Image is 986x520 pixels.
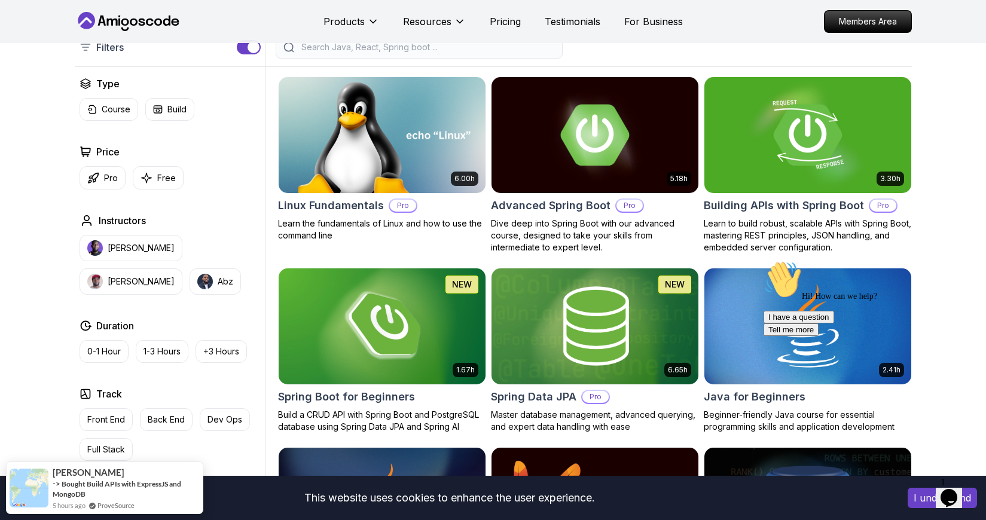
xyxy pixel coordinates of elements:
[87,443,125,455] p: Full Stack
[492,77,698,193] img: Advanced Spring Boot card
[80,340,129,363] button: 0-1 Hour
[704,268,912,433] a: Java for Beginners card2.41hJava for BeginnersBeginner-friendly Java course for essential program...
[704,197,864,214] h2: Building APIs with Spring Boot
[670,174,688,183] p: 5.18h
[491,409,699,433] p: Master database management, advanced querying, and expert data handling with ease
[157,172,176,184] p: Free
[207,414,242,426] p: Dev Ops
[136,340,188,363] button: 1-3 Hours
[545,14,600,29] a: Testimonials
[102,103,130,115] p: Course
[144,345,181,357] p: 1-3 Hours
[5,55,75,68] button: I have a question
[704,268,911,384] img: Java for Beginners card
[491,77,699,253] a: Advanced Spring Boot card5.18hAdvanced Spring BootProDive deep into Spring Boot with our advanced...
[491,197,610,214] h2: Advanced Spring Boot
[200,408,250,431] button: Dev Ops
[197,274,213,289] img: instructor img
[278,218,486,241] p: Learn the fundamentals of Linux and how to use the command line
[403,14,451,29] p: Resources
[5,5,43,43] img: :wave:
[87,414,125,426] p: Front End
[97,500,135,510] a: ProveSource
[492,268,698,384] img: Spring Data JPA card
[668,365,688,375] p: 6.65h
[704,77,911,193] img: Building APIs with Spring Boot card
[403,14,466,38] button: Resources
[203,345,239,357] p: +3 Hours
[824,10,912,33] a: Members Area
[108,276,175,287] p: [PERSON_NAME]
[87,274,103,289] img: instructor img
[5,5,220,80] div: 👋Hi! How can we help?I have a questionTell me more
[491,389,576,405] h2: Spring Data JPA
[10,469,48,507] img: provesource social proof notification image
[80,166,126,189] button: Pro
[759,256,974,466] iframe: chat widget
[53,479,60,488] span: ->
[624,14,683,29] a: For Business
[96,77,120,91] h2: Type
[279,77,486,193] img: Linux Fundamentals card
[880,174,900,183] p: 3.30h
[96,387,122,401] h2: Track
[323,14,379,38] button: Products
[53,500,86,510] span: 5 hours ago
[96,40,124,54] p: Filters
[704,77,912,253] a: Building APIs with Spring Boot card3.30hBuilding APIs with Spring BootProLearn to build robust, s...
[96,319,134,333] h2: Duration
[908,488,977,508] button: Accept cookies
[80,268,182,295] button: instructor img[PERSON_NAME]
[704,389,805,405] h2: Java for Beginners
[87,345,121,357] p: 0-1 Hour
[87,240,103,256] img: instructor img
[133,166,184,189] button: Free
[108,242,175,254] p: [PERSON_NAME]
[53,479,181,498] a: Bought Build APIs with ExpressJS and MongoDB
[145,98,194,121] button: Build
[390,200,416,212] p: Pro
[616,200,643,212] p: Pro
[80,235,182,261] button: instructor img[PERSON_NAME]
[9,485,890,511] div: This website uses cookies to enhance the user experience.
[704,409,912,433] p: Beginner-friendly Java course for essential programming skills and application development
[491,268,699,433] a: Spring Data JPA card6.65hNEWSpring Data JPAProMaster database management, advanced querying, and ...
[80,408,133,431] button: Front End
[80,438,133,461] button: Full Stack
[278,268,486,433] a: Spring Boot for Beginners card1.67hNEWSpring Boot for BeginnersBuild a CRUD API with Spring Boot ...
[582,391,609,403] p: Pro
[454,174,475,183] p: 6.00h
[279,268,486,384] img: Spring Boot for Beginners card
[323,14,365,29] p: Products
[96,145,120,159] h2: Price
[53,467,124,478] span: [PERSON_NAME]
[299,41,555,53] input: Search Java, React, Spring boot ...
[190,268,241,295] button: instructor imgAbz
[167,103,187,115] p: Build
[870,200,896,212] p: Pro
[80,98,138,121] button: Course
[490,14,521,29] a: Pricing
[491,218,699,253] p: Dive deep into Spring Boot with our advanced course, designed to take your skills from intermedia...
[452,279,472,290] p: NEW
[456,365,475,375] p: 1.67h
[825,11,911,32] p: Members Area
[936,472,974,508] iframe: chat widget
[278,409,486,433] p: Build a CRUD API with Spring Boot and PostgreSQL database using Spring Data JPA and Spring AI
[278,77,486,241] a: Linux Fundamentals card6.00hLinux FundamentalsProLearn the fundamentals of Linux and how to use t...
[148,414,185,426] p: Back End
[99,213,146,228] h2: Instructors
[665,279,685,290] p: NEW
[704,218,912,253] p: Learn to build robust, scalable APIs with Spring Boot, mastering REST principles, JSON handling, ...
[5,68,60,80] button: Tell me more
[278,197,384,214] h2: Linux Fundamentals
[140,408,193,431] button: Back End
[218,276,233,287] p: Abz
[5,36,118,45] span: Hi! How can we help?
[196,340,247,363] button: +3 Hours
[104,172,118,184] p: Pro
